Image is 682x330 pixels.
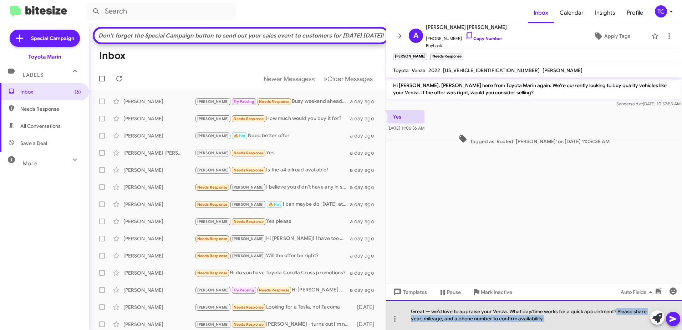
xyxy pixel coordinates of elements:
[630,101,643,106] span: said at
[232,185,264,190] span: [PERSON_NAME]
[195,149,350,157] div: Yes
[350,286,380,294] div: a day ago
[195,97,350,106] div: Busy weekend ahead of me. Perhaps next week
[197,134,229,138] span: [PERSON_NAME]
[10,30,80,47] a: Special Campaign
[197,151,229,155] span: [PERSON_NAME]
[350,252,380,259] div: a day ago
[456,135,612,145] span: Tagged as 'Routed: [PERSON_NAME]' on [DATE] 11:06:38 AM
[195,286,350,294] div: Hi [PERSON_NAME], Thanks for the info. We will come to visit you when I am back from my trip. I w...
[195,303,354,311] div: Looking for a Tesla, not Tacoma
[393,54,427,60] small: [PERSON_NAME]
[234,116,264,121] span: Needs Response
[350,166,380,174] div: a day ago
[86,3,236,20] input: Search
[197,99,229,104] span: [PERSON_NAME]
[197,305,229,310] span: [PERSON_NAME]
[195,200,350,209] div: I can maybe do [DATE] at 11am
[589,2,621,23] a: Insights
[197,202,228,207] span: Needs Response
[621,286,655,299] span: Auto Fields
[319,71,377,86] button: Next
[386,286,433,299] button: Templates
[195,252,350,260] div: Will the offer be right?
[465,36,502,41] a: Copy Number
[604,30,630,42] span: Apply Tags
[195,235,350,243] div: Hi [PERSON_NAME]! I have too much negative equity for it to make sense!
[31,35,74,42] span: Special Campaign
[197,254,228,258] span: Needs Response
[232,202,264,207] span: [PERSON_NAME]
[195,166,350,174] div: Is the a4 allroad available!
[575,30,648,42] button: Apply Tags
[655,5,667,17] div: TC
[324,74,327,83] span: »
[426,42,507,49] span: Buyback
[350,218,380,225] div: a day ago
[197,185,228,190] span: Needs Response
[393,67,409,74] span: Toyota
[528,2,554,23] a: Inbox
[195,183,350,191] div: I believe you didn't have any in stock
[649,5,674,17] button: TC
[350,235,380,242] div: a day ago
[615,286,661,299] button: Auto Fields
[430,54,463,60] small: Needs Response
[387,79,681,99] p: Hi [PERSON_NAME]. [PERSON_NAME] here from Toyota Marin again. We’re currently looking to buy qual...
[234,151,264,155] span: Needs Response
[234,99,254,104] span: Try Pausing
[195,269,350,277] div: Hi do you have Toyota Corolla Cross promotions?
[621,2,649,23] a: Profile
[387,110,424,123] p: Yes
[350,149,380,156] div: a day ago
[350,115,380,122] div: a day ago
[413,30,418,41] span: A
[195,217,350,226] div: Yes please
[467,286,518,299] button: Mark Inactive
[447,286,461,299] span: Pause
[195,132,350,140] div: Need better offer
[269,202,281,207] span: 🔥 Hot
[234,305,264,310] span: Needs Response
[350,184,380,191] div: a day ago
[197,271,228,275] span: Needs Response
[554,2,589,23] a: Calendar
[234,168,264,172] span: Needs Response
[350,132,380,139] div: a day ago
[232,254,264,258] span: [PERSON_NAME]
[260,71,377,86] nav: Page navigation example
[350,201,380,208] div: a day ago
[426,23,507,31] span: [PERSON_NAME] [PERSON_NAME]
[197,168,229,172] span: [PERSON_NAME]
[350,269,380,276] div: a day ago
[259,288,289,292] span: Needs Response
[428,67,440,74] span: 2022
[392,286,427,299] span: Templates
[259,99,289,104] span: Needs Response
[543,67,582,74] span: [PERSON_NAME]
[354,304,380,311] div: [DATE]
[234,288,254,292] span: Try Pausing
[386,300,682,330] div: Great — we’d love to appraise your Venza. What day/time works for a quick appointment? Please sha...
[616,101,681,106] span: Sender [DATE] 10:57:55 AM
[387,125,424,131] span: [DATE] 11:06:36 AM
[354,321,380,328] div: [DATE]
[234,134,246,138] span: 🔥 Hot
[195,115,350,123] div: How much would you buy it for?
[195,320,354,329] div: [PERSON_NAME] - turns out I'm not in the market for a vehicle at the moment but I'll keep you inf...
[481,286,512,299] span: Mark Inactive
[197,322,229,327] span: [PERSON_NAME]
[443,67,540,74] span: [US_VEHICLE_IDENTIFICATION_NUMBER]
[197,219,229,224] span: [PERSON_NAME]
[327,75,373,83] span: Older Messages
[234,219,264,224] span: Needs Response
[264,75,311,83] span: Newer Messages
[197,236,228,241] span: Needs Response
[426,31,507,42] span: [PHONE_NUMBER]
[259,71,320,86] button: Previous
[232,236,264,241] span: [PERSON_NAME]
[197,288,229,292] span: [PERSON_NAME]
